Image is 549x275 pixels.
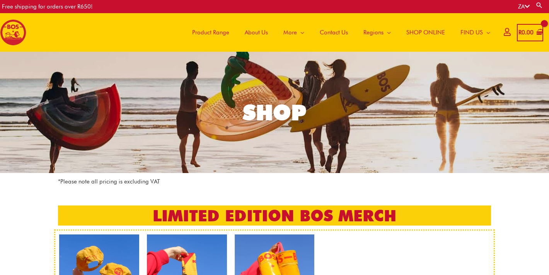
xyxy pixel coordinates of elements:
[460,21,483,44] span: FIND US
[184,13,237,52] a: Product Range
[517,24,543,41] a: View Shopping Cart, empty
[363,21,384,44] span: Regions
[312,13,356,52] a: Contact Us
[283,21,297,44] span: More
[320,21,348,44] span: Contact Us
[518,3,530,10] a: ZA
[237,13,276,52] a: About Us
[399,13,453,52] a: SHOP ONLINE
[192,21,229,44] span: Product Range
[535,2,543,9] a: Search button
[356,13,399,52] a: Regions
[406,21,445,44] span: SHOP ONLINE
[276,13,312,52] a: More
[58,177,491,187] p: *Please note all pricing is excluding VAT
[518,29,522,36] span: R
[245,21,268,44] span: About Us
[58,205,491,226] h2: LIMITED EDITION BOS MERCH
[179,13,498,52] nav: Site Navigation
[243,102,306,123] div: SHOP
[518,29,534,36] bdi: 0.00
